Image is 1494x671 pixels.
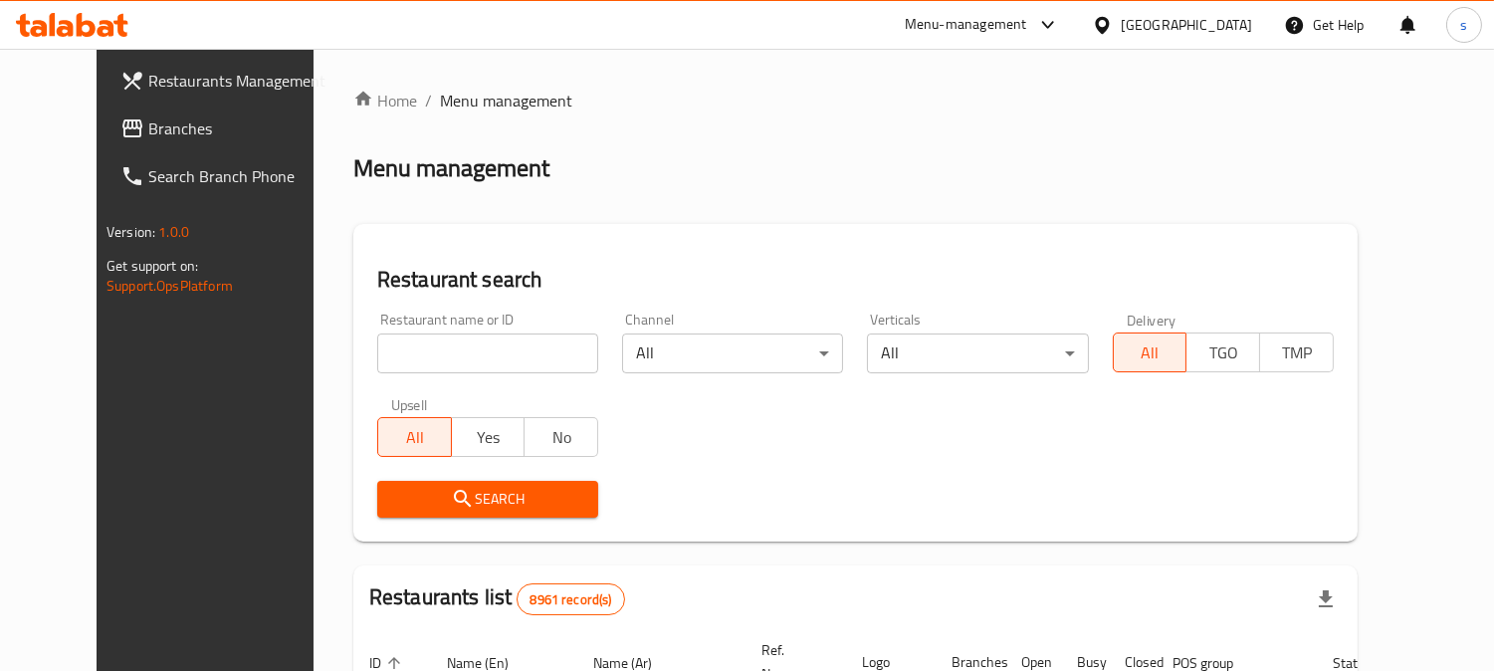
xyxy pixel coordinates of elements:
[148,164,330,188] span: Search Branch Phone
[1127,313,1176,327] label: Delivery
[533,423,590,452] span: No
[1460,14,1467,36] span: s
[1122,338,1179,367] span: All
[1194,338,1252,367] span: TGO
[107,273,233,299] a: Support.OpsPlatform
[393,487,582,512] span: Search
[353,89,1358,112] nav: breadcrumb
[377,417,452,457] button: All
[386,423,444,452] span: All
[440,89,572,112] span: Menu management
[1121,14,1252,36] div: [GEOGRAPHIC_DATA]
[905,13,1027,37] div: Menu-management
[460,423,518,452] span: Yes
[518,590,623,609] span: 8961 record(s)
[425,89,432,112] li: /
[1268,338,1326,367] span: TMP
[105,152,346,200] a: Search Branch Phone
[377,265,1334,295] h2: Restaurant search
[105,105,346,152] a: Branches
[1302,575,1350,623] div: Export file
[517,583,624,615] div: Total records count
[391,397,428,411] label: Upsell
[353,152,549,184] h2: Menu management
[148,69,330,93] span: Restaurants Management
[148,116,330,140] span: Branches
[622,334,843,373] div: All
[867,334,1088,373] div: All
[158,219,189,245] span: 1.0.0
[1185,333,1260,372] button: TGO
[524,417,598,457] button: No
[369,582,625,615] h2: Restaurants list
[1113,333,1187,372] button: All
[353,89,417,112] a: Home
[105,57,346,105] a: Restaurants Management
[107,219,155,245] span: Version:
[377,334,598,373] input: Search for restaurant name or ID..
[377,481,598,518] button: Search
[451,417,526,457] button: Yes
[1259,333,1334,372] button: TMP
[107,253,198,279] span: Get support on:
